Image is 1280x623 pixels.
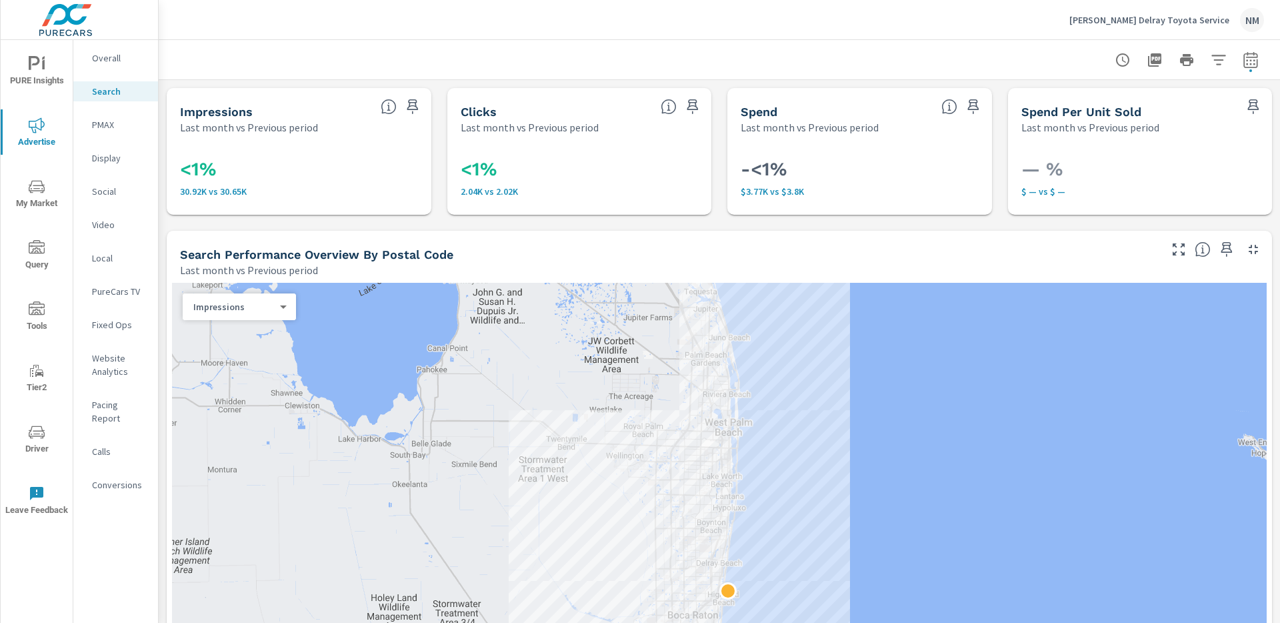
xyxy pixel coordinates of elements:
[73,115,158,135] div: PMAX
[461,186,699,197] p: 2,040 vs 2,022
[180,105,253,119] h5: Impressions
[741,186,979,197] p: $3.77K vs $3.8K
[5,117,69,150] span: Advertise
[5,363,69,396] span: Tier2
[73,181,158,201] div: Social
[1,40,73,531] div: nav menu
[92,185,147,198] p: Social
[92,398,147,425] p: Pacing Report
[741,105,777,119] h5: Spend
[92,285,147,298] p: PureCars TV
[1216,239,1237,260] span: Save this to your personalized report
[73,148,158,168] div: Display
[1195,241,1211,257] span: Understand Search performance data by postal code. Individual postal codes can be selected and ex...
[180,119,318,135] p: Last month vs Previous period
[5,301,69,334] span: Tools
[1237,47,1264,73] button: Select Date Range
[461,105,497,119] h5: Clicks
[1240,8,1264,32] div: NM
[73,81,158,101] div: Search
[1205,47,1232,73] button: Apply Filters
[963,96,984,117] span: Save this to your personalized report
[92,478,147,492] p: Conversions
[461,119,599,135] p: Last month vs Previous period
[5,424,69,457] span: Driver
[180,186,418,197] p: 30,920 vs 30,651
[180,158,418,181] h3: <1%
[1021,119,1159,135] p: Last month vs Previous period
[73,395,158,428] div: Pacing Report
[73,315,158,335] div: Fixed Ops
[661,99,677,115] span: The number of times an ad was clicked by a consumer.
[73,442,158,462] div: Calls
[1069,14,1229,26] p: [PERSON_NAME] Delray Toyota Service
[92,445,147,458] p: Calls
[5,486,69,518] span: Leave Feedback
[73,281,158,301] div: PureCars TV
[741,158,979,181] h3: -<1%
[1243,239,1264,260] button: Minimize Widget
[1168,239,1189,260] button: Make Fullscreen
[741,119,879,135] p: Last month vs Previous period
[1021,186,1259,197] p: $ — vs $ —
[461,158,699,181] h3: <1%
[1243,96,1264,117] span: Save this to your personalized report
[92,218,147,231] p: Video
[92,151,147,165] p: Display
[92,51,147,65] p: Overall
[1021,158,1259,181] h3: — %
[1173,47,1200,73] button: Print Report
[1141,47,1168,73] button: "Export Report to PDF"
[73,348,158,382] div: Website Analytics
[92,85,147,98] p: Search
[682,96,703,117] span: Save this to your personalized report
[1021,105,1141,119] h5: Spend Per Unit Sold
[5,240,69,273] span: Query
[73,215,158,235] div: Video
[381,99,397,115] span: The number of times an ad was shown on your behalf.
[180,247,453,261] h5: Search Performance Overview By Postal Code
[941,99,957,115] span: The amount of money spent on advertising during the period.
[183,301,285,314] div: Impressions
[73,475,158,495] div: Conversions
[92,352,147,378] p: Website Analytics
[73,248,158,268] div: Local
[193,301,275,313] p: Impressions
[5,56,69,89] span: PURE Insights
[5,179,69,211] span: My Market
[92,318,147,332] p: Fixed Ops
[180,262,318,278] p: Last month vs Previous period
[73,48,158,68] div: Overall
[402,96,423,117] span: Save this to your personalized report
[92,118,147,131] p: PMAX
[92,251,147,265] p: Local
